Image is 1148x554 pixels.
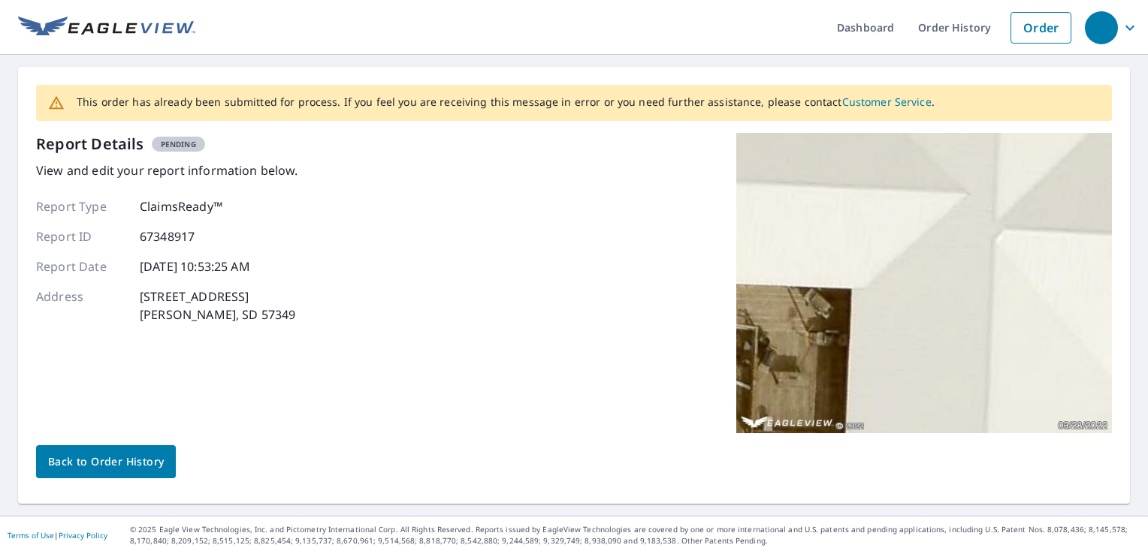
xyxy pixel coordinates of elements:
[36,133,144,155] p: Report Details
[8,530,54,540] a: Terms of Use
[36,227,126,245] p: Report ID
[36,197,126,215] p: Report Type
[18,17,195,39] img: EV Logo
[77,95,935,109] p: This order has already been submitted for process. If you feel you are receiving this message in ...
[736,133,1112,433] img: Top image
[842,95,932,109] a: Customer Service
[8,531,107,540] p: |
[48,453,164,471] span: Back to Order History
[36,161,298,179] p: View and edit your report information below.
[36,445,176,478] a: Back to Order History
[140,227,195,245] p: 67348917
[36,257,126,275] p: Report Date
[152,139,205,149] span: Pending
[140,197,222,215] p: ClaimsReady™
[130,524,1140,546] p: © 2025 Eagle View Technologies, Inc. and Pictometry International Corp. All Rights Reserved. Repo...
[140,288,295,324] p: [STREET_ADDRESS] [PERSON_NAME], SD 57349
[140,257,250,275] p: [DATE] 10:53:25 AM
[36,288,126,324] p: Address
[59,530,107,540] a: Privacy Policy
[1011,12,1071,44] a: Order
